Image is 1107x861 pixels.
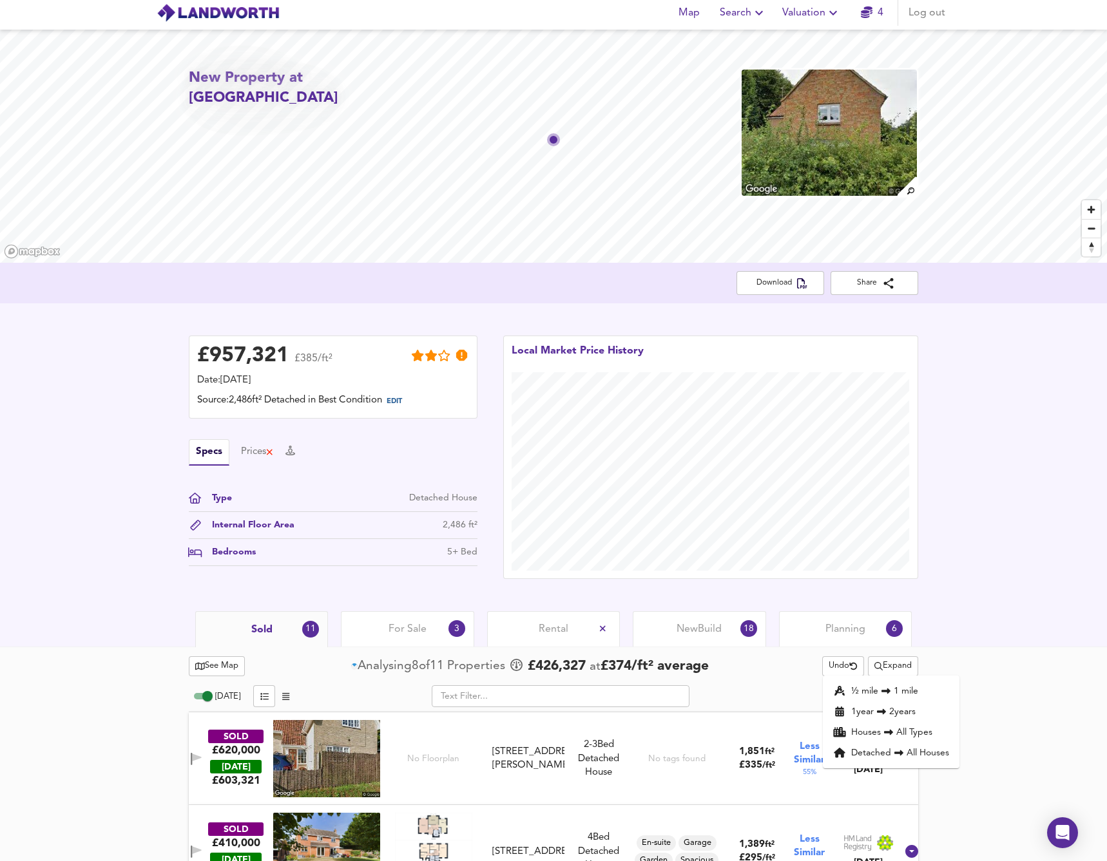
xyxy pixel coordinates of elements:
span: Download [747,276,814,290]
span: New Build [677,622,722,636]
div: No tags found [648,753,706,765]
button: Prices [241,445,274,459]
div: 3 [448,620,465,637]
div: En-suite [637,835,676,851]
div: Type [202,491,232,505]
div: Internal Floor Area [202,518,294,532]
div: £620,000 [212,743,260,757]
li: Houses All Types [823,722,959,743]
div: 18 [740,620,757,637]
div: 2,486 ft² [443,518,477,532]
li: ½ mile 1 mile [823,681,959,701]
span: EDIT [387,398,402,405]
span: 1,851 [739,747,765,757]
span: En-suite [637,837,676,849]
div: Source: 2,486ft² Detached in Best Condition [197,393,469,410]
input: Text Filter... [432,685,689,707]
button: Expand [868,656,918,676]
span: Share [841,276,908,290]
img: logo [157,3,280,23]
div: Analysing [358,658,412,675]
span: Valuation [782,4,841,22]
h2: New Property at [GEOGRAPHIC_DATA] [189,68,422,109]
span: Undo [829,659,858,674]
button: Undo [822,656,864,676]
span: Garage [679,837,717,849]
span: 1,389 [739,840,765,849]
span: £ 335 [739,761,775,770]
span: £385/ft² [294,354,332,372]
span: Search [720,4,767,22]
span: ft² [765,840,775,849]
button: Reset bearing to north [1082,238,1101,256]
div: Open Intercom Messenger [1047,817,1078,848]
span: Rental [539,622,568,636]
li: 1 year 2 years [823,701,959,722]
div: 11 [302,621,319,638]
div: Bedrooms [202,545,256,559]
div: £410,000 [212,836,260,850]
img: streetview [273,720,380,797]
div: 5+ Bed [447,545,477,559]
div: £ 957,321 [197,346,289,366]
span: £ 374 / ft² average [601,659,709,673]
img: search [896,175,918,198]
div: Detached House [409,491,477,505]
div: 6 [886,620,903,637]
span: Planning [825,622,865,636]
button: See Map [189,656,245,676]
span: [DATE] [215,692,240,701]
div: Detached House [570,738,628,779]
span: £ 426,327 [528,657,586,676]
span: at [590,661,601,673]
li: Detached All Houses [823,743,959,763]
div: SOLD£620,000 [DATE]£603,321No Floorplan[STREET_ADDRESS][PERSON_NAME]2-3Bed Detached HouseNo tags ... [189,712,918,805]
button: Zoom in [1082,200,1101,219]
div: Garage [679,835,717,851]
span: 11 [430,658,444,675]
div: SOLD [208,822,264,836]
div: Date: [DATE] [197,374,469,388]
span: No Floorplan [407,753,459,765]
span: £ 603,321 [212,773,260,788]
span: Zoom out [1082,220,1101,238]
div: [DATE] [843,763,894,776]
img: property [740,68,918,197]
span: For Sale [389,622,427,636]
span: See Map [195,659,238,674]
svg: Show Details [904,844,919,859]
div: split button [868,656,918,676]
a: Mapbox homepage [4,244,61,259]
a: 4 [861,4,883,22]
div: of Propert ies [351,658,508,675]
button: Zoom out [1082,219,1101,238]
button: Specs [189,439,229,466]
div: [STREET_ADDRESS][PERSON_NAME] [492,745,565,773]
button: Share [831,271,918,295]
span: Map [673,4,704,22]
span: ft² [765,748,775,756]
img: Land Registry [843,835,894,851]
span: Less Similar [794,833,825,860]
div: Local Market Price History [512,344,644,372]
span: 55 % [803,767,816,777]
span: / ft² [762,761,775,770]
div: SOLD [208,730,264,743]
button: Download [736,271,824,295]
span: Expand [874,659,912,674]
span: Sold [251,623,273,637]
span: Less Similar [794,740,825,767]
div: Mill View, Stoney Lane, IP31 3SE [487,745,570,773]
span: Log out [909,4,945,22]
div: We've estimated the total number of bedrooms from EPC data (5 heated rooms) [570,738,628,752]
div: [DATE] [210,760,262,773]
div: [STREET_ADDRESS] [492,845,565,858]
